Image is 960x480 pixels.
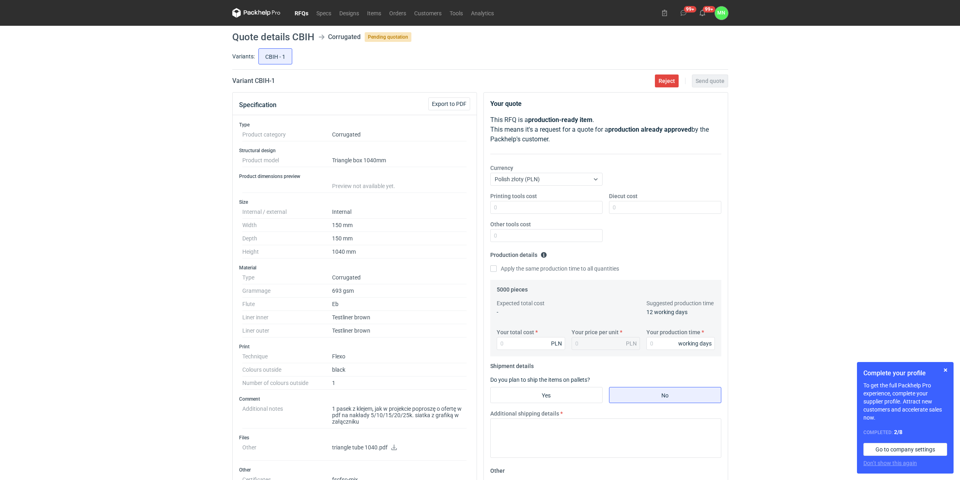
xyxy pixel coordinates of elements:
dt: Product category [242,128,332,141]
button: Send quote [692,74,728,87]
dt: Grammage [242,284,332,298]
dt: Additional notes [242,402,332,428]
p: triangle tube 1040.pdf [332,444,467,451]
label: Suggested production time [646,299,714,307]
h3: Material [239,265,470,271]
a: Go to company settings [863,443,947,456]
svg: Packhelp Pro [232,8,281,18]
h3: Other [239,467,470,473]
label: Diecut cost [609,192,638,200]
dd: Corrugated [332,128,467,141]
input: 0 [490,229,603,242]
legend: Production details [490,248,547,258]
strong: 2 / 8 [894,429,902,435]
label: Other tools cost [490,220,531,228]
a: Designs [335,8,363,18]
dt: Colours outside [242,363,332,377]
button: Reject [655,74,679,87]
label: CBIH - 1 [258,48,292,64]
dt: Technique [242,350,332,363]
a: RFQs [291,8,312,18]
h3: Type [239,122,470,128]
dd: Testliner brown [332,324,467,337]
dt: Depth [242,232,332,245]
span: Polish złoty (PLN) [495,176,540,182]
span: Reject [659,78,675,84]
label: Apply the same production time to all quantities [490,265,619,273]
input: 0 [497,337,565,350]
dt: Flute [242,298,332,311]
a: Specs [312,8,335,18]
dd: Corrugated [332,271,467,284]
dd: Flexo [332,350,467,363]
strong: Your quote [490,100,522,108]
button: Specification [239,95,277,115]
div: PLN [551,339,562,348]
a: Analytics [467,8,498,18]
button: 99+ [677,6,690,19]
label: Your production time [646,328,700,336]
span: Export to PDF [432,101,467,107]
input: 0 [490,201,603,214]
label: Variants: [232,52,255,60]
dd: Testliner brown [332,311,467,324]
dd: 150 mm [332,232,467,245]
h3: Print [239,343,470,350]
dd: 1040 mm [332,245,467,259]
h3: Comment [239,396,470,402]
a: Orders [385,8,410,18]
p: - [497,308,565,316]
h3: Product dimensions preview [239,173,470,180]
h3: Files [239,434,470,441]
dt: Liner outer [242,324,332,337]
label: Printing tools cost [490,192,537,200]
dd: Triangle box 1040mm [332,154,467,167]
div: Completed: [863,428,947,437]
button: Skip for now [941,365,950,375]
dt: Internal / external [242,205,332,219]
h1: Quote details CBIH [232,32,314,42]
h3: Structural design [239,147,470,154]
a: Items [363,8,385,18]
div: PLN [626,339,637,348]
label: Additional shipping details [490,410,559,418]
dd: 1 pasek z klejem, jak w projekcie poproszę o ofertę w pdf na nakłady 5/10/15/20/25k. siatka z gra... [332,402,467,428]
button: Export to PDF [428,97,470,110]
div: Małgorzata Nowotna [715,6,728,20]
div: Corrugated [328,32,361,42]
h3: Size [239,199,470,205]
button: MN [715,6,728,20]
span: Preview not available yet. [332,183,395,189]
dt: Width [242,219,332,232]
dt: Type [242,271,332,284]
dd: 150 mm [332,219,467,232]
legend: 5000 pieces [497,283,528,293]
dd: Internal [332,205,467,219]
dd: 1 [332,377,467,390]
label: Do you plan to ship the items on pallets? [490,377,590,383]
a: Customers [410,8,446,18]
label: Your price per unit [572,328,619,336]
label: No [609,387,721,403]
dt: Other [242,441,332,461]
label: Your total cost [497,328,534,336]
dt: Number of colours outside [242,377,332,390]
div: working days [678,339,712,348]
label: Expected total cost [497,299,545,307]
strong: production-ready item [528,116,593,124]
button: 99+ [696,6,709,19]
dt: Height [242,245,332,259]
p: This RFQ is a . This means it's a request for a quote for a by the Packhelp's customer. [490,115,721,144]
h1: Complete your profile [863,368,947,378]
input: 0 [609,201,721,214]
dd: Eb [332,298,467,311]
span: Send quote [696,78,725,84]
dt: Liner inner [242,311,332,324]
span: Pending quotation [365,32,411,42]
button: Don’t show this again [863,459,917,467]
h2: Variant CBIH - 1 [232,76,275,86]
p: 12 working days [646,308,715,316]
dt: Product model [242,154,332,167]
label: Currency [490,164,513,172]
a: Tools [446,8,467,18]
